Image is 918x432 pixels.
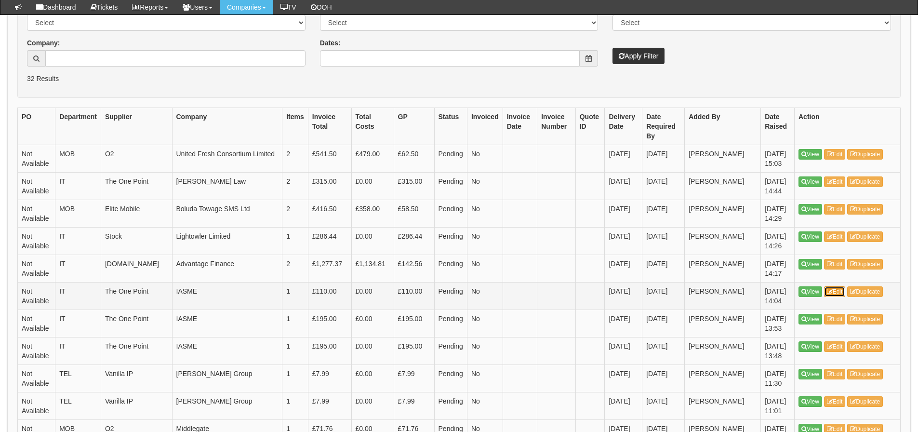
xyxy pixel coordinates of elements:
td: £195.00 [308,337,351,364]
a: View [798,286,822,297]
th: Invoice Date [503,108,537,145]
td: Pending [434,282,467,310]
td: IASME [172,282,282,310]
td: [DATE] [605,227,642,255]
td: Vanilla IP [101,392,172,419]
td: £7.99 [308,392,351,419]
td: £195.00 [308,310,351,337]
td: [DATE] [605,282,642,310]
a: Duplicate [847,259,883,270]
td: [DATE] [642,255,685,282]
td: £286.44 [394,227,434,255]
td: £0.00 [351,337,394,364]
td: The One Point [101,172,172,200]
td: No [467,200,503,227]
th: Date Raised [761,108,795,145]
td: £0.00 [351,282,394,310]
td: Lightowler Limited [172,227,282,255]
a: Edit [824,286,846,297]
a: Duplicate [847,314,883,324]
a: Duplicate [847,369,883,379]
td: [DATE] 14:29 [761,200,795,227]
td: £195.00 [394,337,434,364]
td: £358.00 [351,200,394,227]
a: View [798,204,822,215]
td: Pending [434,145,467,172]
td: [DATE] [605,392,642,419]
td: [PERSON_NAME] [685,255,761,282]
th: PO [18,108,55,145]
td: 1 [282,227,308,255]
td: No [467,392,503,419]
td: Advantage Finance [172,255,282,282]
td: [DATE] 13:48 [761,337,795,364]
td: [PERSON_NAME] [685,337,761,364]
td: Pending [434,337,467,364]
td: No [467,255,503,282]
td: No [467,310,503,337]
td: [DATE] [642,172,685,200]
td: Elite Mobile [101,200,172,227]
td: 1 [282,337,308,364]
a: Edit [824,204,846,215]
td: [DATE] [605,310,642,337]
th: Action [795,108,901,145]
td: [DATE] [642,364,685,392]
td: United Fresh Consortium Limited [172,145,282,172]
td: £416.50 [308,200,351,227]
td: [DATE] [605,200,642,227]
td: [DATE] 14:44 [761,172,795,200]
td: Pending [434,200,467,227]
td: [DATE] [642,282,685,310]
td: TEL [55,364,101,392]
td: 2 [282,255,308,282]
td: £7.99 [308,364,351,392]
a: Duplicate [847,176,883,187]
td: [DATE] [642,392,685,419]
a: Edit [824,259,846,270]
td: £195.00 [394,310,434,337]
label: Company: [27,38,60,48]
td: IASME [172,310,282,337]
a: View [798,176,822,187]
td: £0.00 [351,172,394,200]
td: £0.00 [351,364,394,392]
td: [PERSON_NAME] [685,364,761,392]
td: [PERSON_NAME] [685,310,761,337]
td: [DATE] [605,172,642,200]
td: [DATE] [605,337,642,364]
td: [DATE] [642,337,685,364]
td: [DATE] 14:26 [761,227,795,255]
td: Pending [434,392,467,419]
th: Date Required By [642,108,685,145]
td: TEL [55,392,101,419]
td: IT [55,172,101,200]
th: Delivery Date [605,108,642,145]
td: [DATE] 14:17 [761,255,795,282]
td: £0.00 [351,227,394,255]
a: Edit [824,369,846,379]
td: The One Point [101,282,172,310]
td: No [467,282,503,310]
td: [DATE] [605,364,642,392]
td: Not Available [18,145,55,172]
td: IT [55,310,101,337]
th: Supplier [101,108,172,145]
a: View [798,259,822,270]
a: View [798,396,822,407]
td: Not Available [18,364,55,392]
a: View [798,231,822,242]
td: [DATE] [642,200,685,227]
td: £0.00 [351,392,394,419]
td: £286.44 [308,227,351,255]
td: Not Available [18,337,55,364]
td: [PERSON_NAME] [685,145,761,172]
td: Not Available [18,200,55,227]
td: £541.50 [308,145,351,172]
td: MOB [55,145,101,172]
th: Invoice Number [537,108,575,145]
td: Pending [434,310,467,337]
td: £315.00 [394,172,434,200]
a: View [798,341,822,352]
td: £58.50 [394,200,434,227]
